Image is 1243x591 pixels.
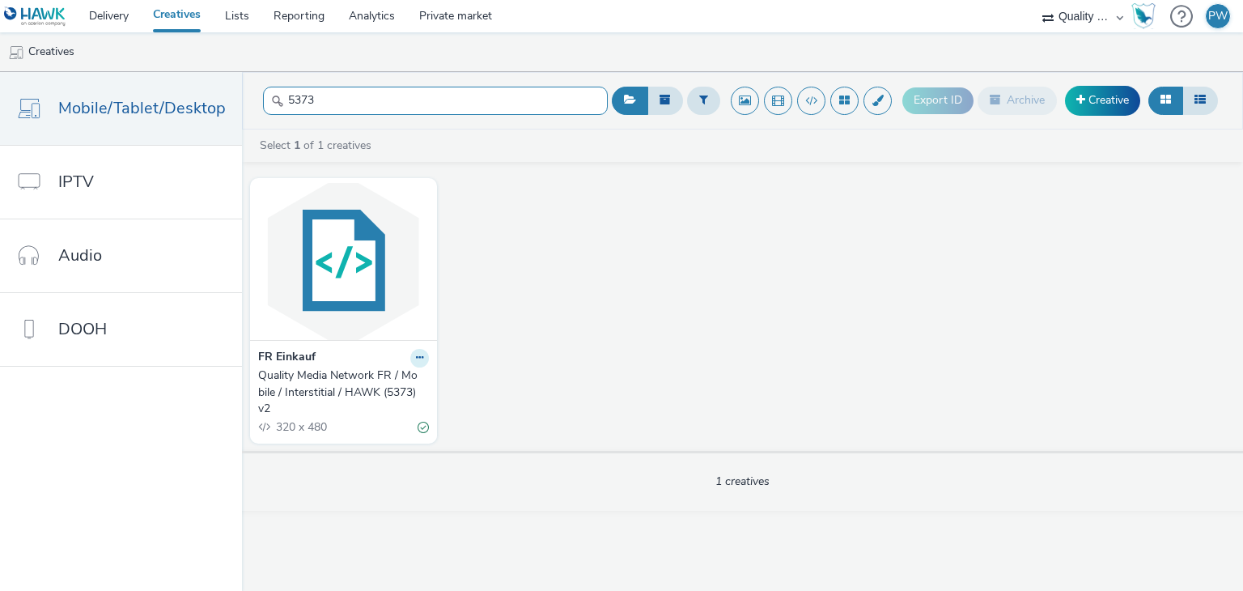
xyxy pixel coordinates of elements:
button: Archive [978,87,1057,114]
span: 1 creatives [715,474,770,489]
button: Grid [1148,87,1183,114]
input: Search... [263,87,608,115]
a: Creative [1065,86,1140,115]
div: Valid [418,419,429,436]
strong: FR Einkauf [258,349,316,368]
a: Quality Media Network FR / Mobile / Interstitial / HAWK (5373) v2 [258,368,429,417]
span: 320 x 480 [274,419,327,435]
img: Quality Media Network FR / Mobile / Interstitial / HAWK (5373) v2 visual [254,182,433,340]
span: Mobile/Tablet/Desktop [58,96,226,120]
img: mobile [8,45,24,61]
div: Quality Media Network FR / Mobile / Interstitial / HAWK (5373) v2 [258,368,422,417]
span: Audio [58,244,102,267]
a: Select of 1 creatives [258,138,378,153]
strong: 1 [294,138,300,153]
img: undefined Logo [4,6,66,27]
span: DOOH [58,317,107,341]
button: Export ID [902,87,974,113]
span: IPTV [58,170,94,193]
a: Hawk Academy [1131,3,1162,29]
button: Table [1182,87,1218,114]
div: PW [1208,4,1228,28]
img: Hawk Academy [1131,3,1156,29]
